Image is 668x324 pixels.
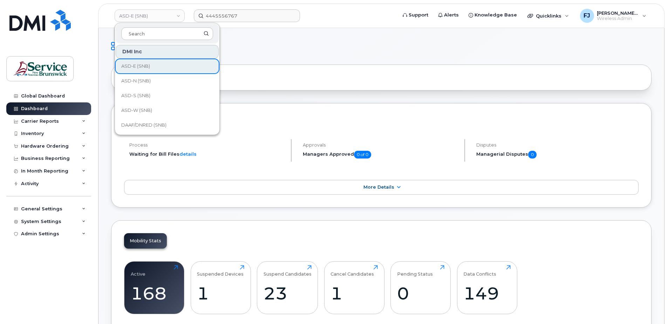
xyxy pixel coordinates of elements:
[124,116,639,127] h2: [DATE] Billing Cycle
[116,89,219,103] a: ASD-S (SNB)
[463,265,496,277] div: Data Conflicts
[397,265,433,277] div: Pending Status
[116,118,219,132] a: DAAF/DNRED (SNB)
[303,151,458,158] h5: Managers Approved
[330,265,374,277] div: Cancel Candidates
[264,265,312,277] div: Suspend Candidates
[131,265,178,310] a: Active168
[131,283,178,304] div: 168
[463,265,511,310] a: Data Conflicts149
[121,107,152,114] span: ASD-W (SNB)
[197,265,244,310] a: Suspended Devices1
[129,142,285,148] h4: Process
[264,265,312,310] a: Suspend Candidates23
[264,283,312,304] div: 23
[528,151,537,158] span: 0
[463,283,511,304] div: 149
[397,265,444,310] a: Pending Status0
[179,151,197,157] a: details
[121,27,213,40] input: Search
[476,142,639,148] h4: Disputes
[363,184,394,190] span: More Details
[116,103,219,117] a: ASD-W (SNB)
[397,283,444,304] div: 0
[121,63,150,70] span: ASD-E (SNB)
[121,77,151,85] span: ASD-N (SNB)
[116,45,219,59] div: DMI Inc
[129,151,285,157] li: Waiting for Bill Files
[330,283,378,304] div: 1
[197,265,244,277] div: Suspended Devices
[121,92,150,99] span: ASD-S (SNB)
[354,151,371,158] span: 0 of 0
[197,283,244,304] div: 1
[303,142,458,148] h4: Approvals
[121,122,166,129] span: DAAF/DNRED (SNB)
[116,74,219,88] a: ASD-N (SNB)
[131,265,145,277] div: Active
[330,265,378,310] a: Cancel Candidates1
[116,59,219,73] a: ASD-E (SNB)
[476,151,639,158] h5: Managerial Disputes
